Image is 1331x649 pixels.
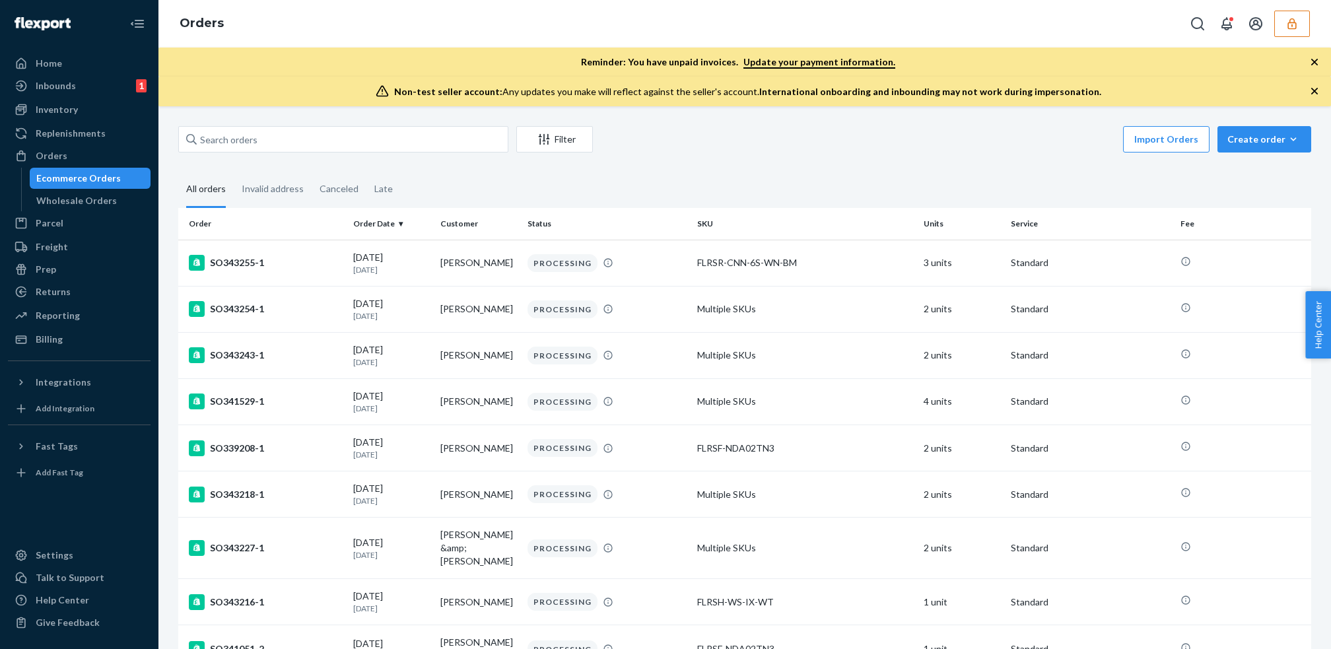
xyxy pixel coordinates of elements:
[1305,291,1331,359] span: Help Center
[759,86,1101,97] span: International onboarding and inbounding may not work during impersonation.
[353,357,430,368] p: [DATE]
[353,390,430,414] div: [DATE]
[1217,126,1311,153] button: Create order
[1011,349,1170,362] p: Standard
[36,149,67,162] div: Orders
[440,218,517,229] div: Customer
[36,594,89,607] div: Help Center
[918,240,1006,286] td: 3 units
[435,425,522,471] td: [PERSON_NAME]
[124,11,151,37] button: Close Navigation
[36,57,62,70] div: Home
[353,482,430,506] div: [DATE]
[528,539,597,557] div: PROCESSING
[189,594,343,610] div: SO343216-1
[36,79,76,92] div: Inbounds
[36,217,63,230] div: Parcel
[1011,488,1170,501] p: Standard
[8,99,151,120] a: Inventory
[36,571,104,584] div: Talk to Support
[36,127,106,140] div: Replenishments
[180,16,224,30] a: Orders
[697,596,913,609] div: FLRSH-WS-IX-WT
[178,208,348,240] th: Order
[36,263,56,276] div: Prep
[8,567,151,588] a: Talk to Support
[36,467,83,478] div: Add Fast Tag
[394,85,1101,98] div: Any updates you make will reflect against the seller's account.
[918,332,1006,378] td: 2 units
[8,305,151,326] a: Reporting
[36,309,80,322] div: Reporting
[36,103,78,116] div: Inventory
[1175,208,1311,240] th: Fee
[353,264,430,275] p: [DATE]
[8,145,151,166] a: Orders
[353,251,430,275] div: [DATE]
[178,126,508,153] input: Search orders
[30,168,151,189] a: Ecommerce Orders
[136,79,147,92] div: 1
[697,442,913,455] div: FLRSF-NDA02TN3
[435,332,522,378] td: [PERSON_NAME]
[435,286,522,332] td: [PERSON_NAME]
[8,75,151,96] a: Inbounds1
[36,285,71,298] div: Returns
[353,436,430,460] div: [DATE]
[353,590,430,614] div: [DATE]
[36,240,68,254] div: Freight
[36,403,94,414] div: Add Integration
[353,343,430,368] div: [DATE]
[36,172,121,185] div: Ecommerce Orders
[36,616,100,629] div: Give Feedback
[8,612,151,633] button: Give Feedback
[1006,208,1175,240] th: Service
[1011,302,1170,316] p: Standard
[692,332,918,378] td: Multiple SKUs
[189,393,343,409] div: SO341529-1
[918,518,1006,579] td: 2 units
[189,301,343,317] div: SO343254-1
[36,333,63,346] div: Billing
[8,545,151,566] a: Settings
[353,603,430,614] p: [DATE]
[516,126,593,153] button: Filter
[918,425,1006,471] td: 2 units
[918,208,1006,240] th: Units
[8,329,151,350] a: Billing
[353,536,430,561] div: [DATE]
[186,172,226,208] div: All orders
[8,213,151,234] a: Parcel
[435,240,522,286] td: [PERSON_NAME]
[36,440,78,453] div: Fast Tags
[8,259,151,280] a: Prep
[8,462,151,483] a: Add Fast Tag
[8,236,151,257] a: Freight
[320,172,358,206] div: Canceled
[242,172,304,206] div: Invalid address
[189,255,343,271] div: SO343255-1
[36,376,91,389] div: Integrations
[1011,541,1170,555] p: Standard
[528,300,597,318] div: PROCESSING
[435,579,522,625] td: [PERSON_NAME]
[918,378,1006,425] td: 4 units
[743,56,895,69] a: Update your payment information.
[528,393,597,411] div: PROCESSING
[1123,126,1210,153] button: Import Orders
[435,471,522,518] td: [PERSON_NAME]
[522,208,692,240] th: Status
[8,398,151,419] a: Add Integration
[8,53,151,74] a: Home
[348,208,435,240] th: Order Date
[528,254,597,272] div: PROCESSING
[692,208,918,240] th: SKU
[353,403,430,414] p: [DATE]
[697,256,913,269] div: FLRSR-CNN-6S-WN-BM
[528,485,597,503] div: PROCESSING
[517,133,592,146] div: Filter
[189,487,343,502] div: SO343218-1
[528,347,597,364] div: PROCESSING
[918,286,1006,332] td: 2 units
[581,55,895,69] p: Reminder: You have unpaid invoices.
